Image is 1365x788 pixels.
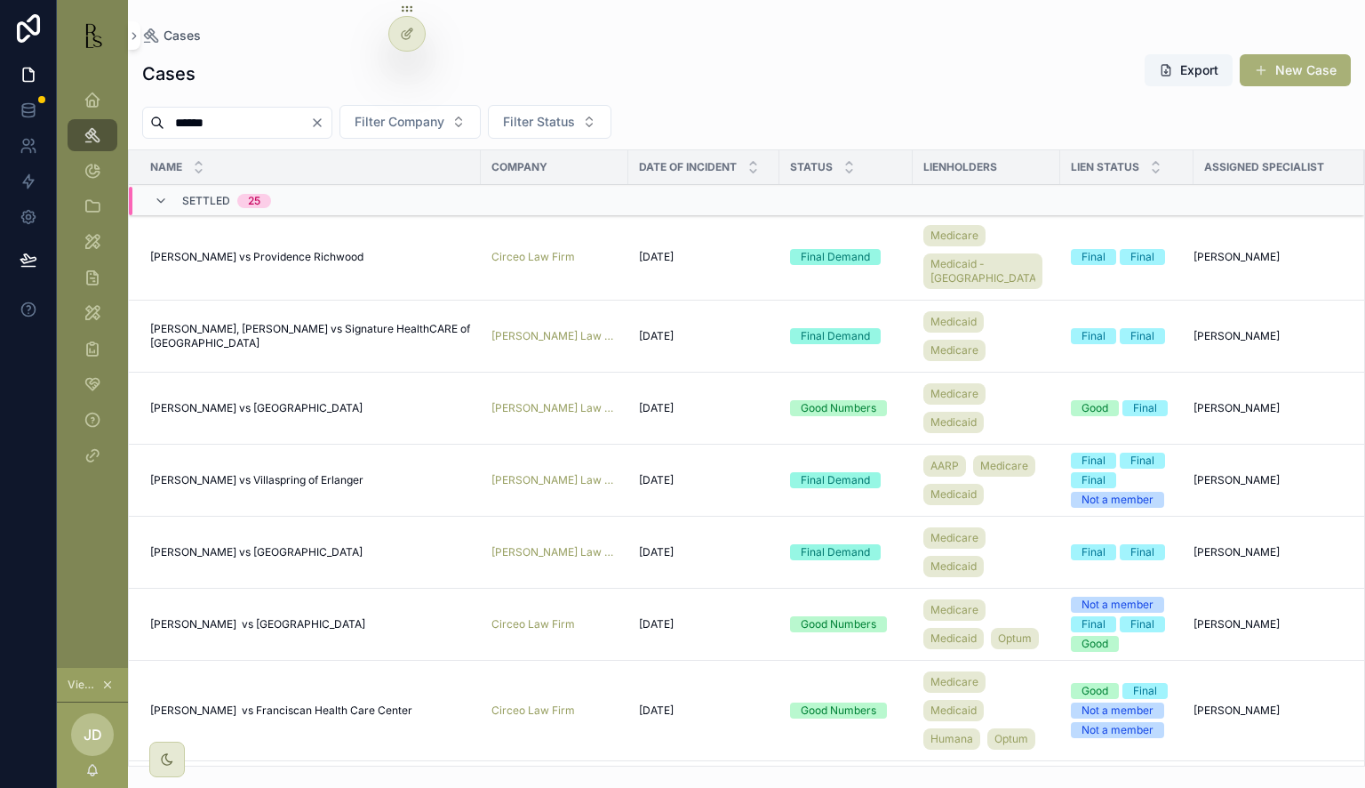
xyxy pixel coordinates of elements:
span: Medicare [930,675,978,689]
span: Filter Status [503,113,575,131]
span: Assigned Specialist [1204,160,1324,174]
a: [PERSON_NAME] Law PLLC [491,545,618,559]
span: Date of Incident [639,160,737,174]
a: [PERSON_NAME] Law PLLC [491,473,618,487]
a: Circeo Law Firm [491,250,618,264]
a: Circeo Law Firm [491,617,618,631]
a: Medicare [923,383,986,405]
span: [DATE] [639,704,674,718]
span: [PERSON_NAME] [1193,401,1280,415]
a: [PERSON_NAME], [PERSON_NAME] vs Signature HealthCARE of [GEOGRAPHIC_DATA] [150,322,470,350]
div: Final Demand [801,328,870,344]
a: MedicareMedicaidOptum [923,596,1050,653]
a: Medicaid - [GEOGRAPHIC_DATA] [923,253,1042,289]
span: Circeo Law Firm [491,250,575,264]
a: Medicaid [923,556,984,577]
span: [PERSON_NAME] [1193,545,1280,559]
a: [PERSON_NAME] vs [GEOGRAPHIC_DATA] [150,545,470,559]
a: [PERSON_NAME] Law PLLC [491,329,618,343]
a: [PERSON_NAME] Law PLLC [491,401,618,415]
span: [DATE] [639,617,674,631]
div: Final [1082,328,1106,344]
div: Final [1133,683,1157,699]
button: Select Button [488,105,611,139]
button: Select Button [339,105,481,139]
a: MedicareMedicaid [923,380,1050,437]
a: AARP [923,455,966,477]
span: [DATE] [639,329,674,343]
span: Settled [182,194,230,208]
span: [PERSON_NAME] vs Providence Richwood [150,250,363,264]
div: Final [1130,249,1154,265]
a: [DATE] [639,704,769,718]
a: AARPMedicareMedicaid [923,452,1050,509]
a: Final Demand [790,249,902,265]
div: Final [1130,453,1154,469]
span: Medicare [930,387,978,401]
a: Circeo Law Firm [491,617,575,631]
div: Final [1082,544,1106,560]
span: Medicaid - [GEOGRAPHIC_DATA] [930,257,1035,285]
div: 25 [248,194,260,208]
a: Not a memberFinalFinalGood [1071,597,1183,652]
span: Optum [994,732,1028,746]
a: [PERSON_NAME] [1193,401,1343,415]
span: Filter Company [355,113,444,131]
a: [DATE] [639,401,769,415]
span: Medicare [930,343,978,358]
span: [PERSON_NAME] vs [GEOGRAPHIC_DATA] [150,401,363,415]
span: [DATE] [639,250,674,264]
span: Humana [930,732,973,746]
a: [DATE] [639,545,769,559]
a: Cases [142,27,201,44]
a: Optum [991,628,1039,649]
div: Final [1082,249,1106,265]
img: App logo [78,21,107,50]
span: Optum [998,631,1032,646]
a: [PERSON_NAME] vs Franciscan Health Care Center [150,704,470,718]
a: [DATE] [639,250,769,264]
a: [PERSON_NAME] vs [GEOGRAPHIC_DATA] [150,401,470,415]
a: [PERSON_NAME] [1193,329,1343,343]
span: Medicaid [930,559,977,574]
span: Name [150,160,182,174]
span: Medicaid [930,704,977,718]
div: Not a member [1082,703,1153,719]
a: MedicareMedicaidHumanaOptum [923,668,1050,753]
a: [PERSON_NAME] vs [GEOGRAPHIC_DATA] [150,617,470,631]
a: FinalFinalFinalNot a member [1071,453,1183,508]
a: FinalFinal [1071,544,1183,560]
span: Status [790,160,833,174]
a: Medicaid [923,311,984,333]
a: Medicare [923,225,986,246]
span: Lien Status [1071,160,1139,174]
span: Medicaid [930,487,977,502]
a: [PERSON_NAME] [1193,473,1343,487]
a: Medicaid [923,628,984,649]
div: Final [1130,544,1154,560]
span: [PERSON_NAME] [1193,617,1280,631]
div: Good Numbers [801,703,876,719]
a: Medicare [923,671,986,693]
a: FinalFinal [1071,249,1183,265]
div: Final [1130,616,1154,632]
a: Medicaid [923,700,984,721]
a: [PERSON_NAME] [1193,617,1343,631]
a: Good Numbers [790,616,902,632]
div: Final [1133,400,1157,416]
a: [PERSON_NAME] [1193,704,1343,718]
a: Medicare [973,455,1035,477]
a: Circeo Law Firm [491,704,618,718]
div: Good Numbers [801,616,876,632]
div: Final Demand [801,249,870,265]
span: Medicare [930,531,978,545]
a: Circeo Law Firm [491,704,575,718]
